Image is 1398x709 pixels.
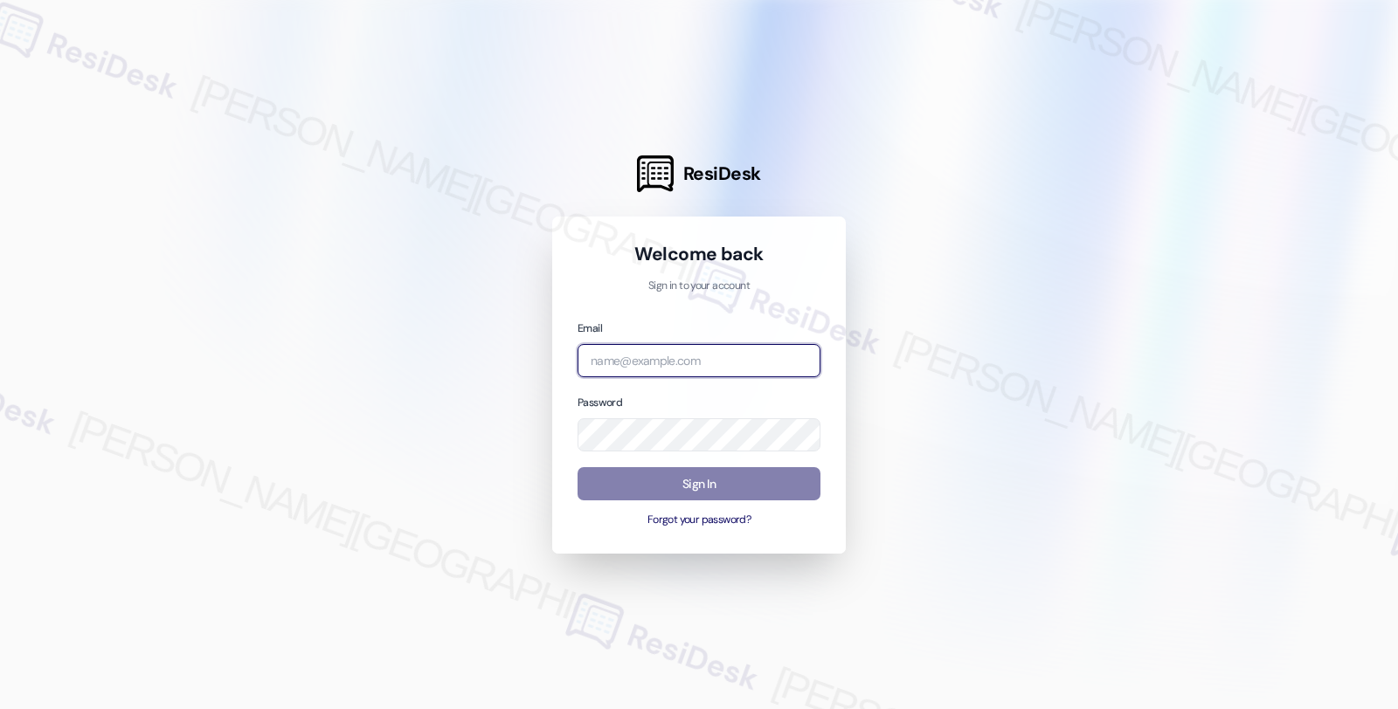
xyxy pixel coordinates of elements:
img: ResiDesk Logo [637,155,674,192]
h1: Welcome back [578,242,820,266]
label: Password [578,396,622,410]
p: Sign in to your account [578,279,820,294]
button: Forgot your password? [578,513,820,528]
label: Email [578,321,602,335]
input: name@example.com [578,344,820,378]
button: Sign In [578,467,820,501]
span: ResiDesk [683,162,761,186]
